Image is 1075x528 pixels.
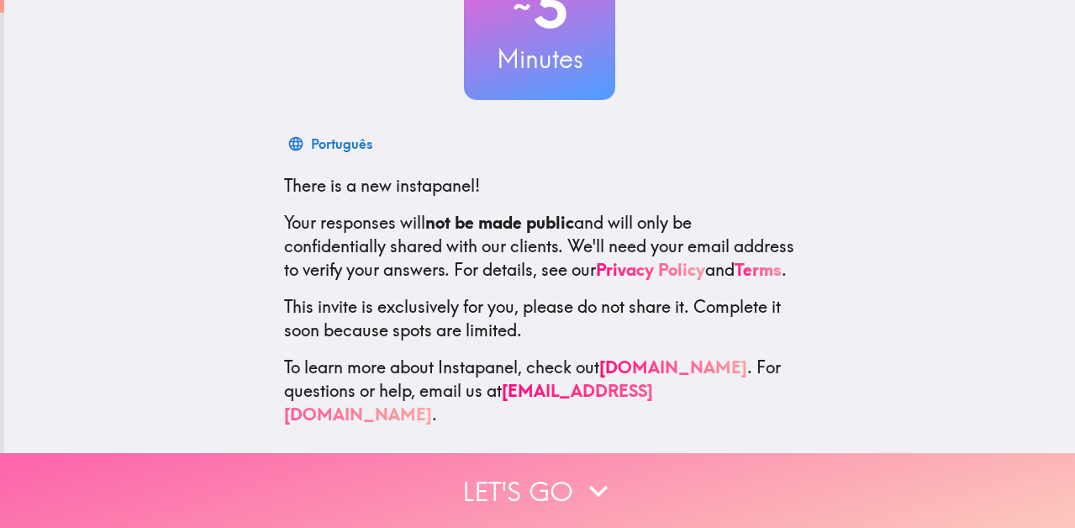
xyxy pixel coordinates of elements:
h3: Minutes [464,41,615,77]
p: Your responses will and will only be confidentially shared with our clients. We'll need your emai... [284,211,795,282]
div: Português [311,132,372,156]
a: Terms [735,259,782,280]
a: [DOMAIN_NAME] [599,356,747,378]
span: There is a new instapanel! [284,175,480,196]
p: To learn more about Instapanel, check out . For questions or help, email us at . [284,356,795,426]
a: Privacy Policy [596,259,705,280]
a: [EMAIL_ADDRESS][DOMAIN_NAME] [284,380,653,425]
b: not be made public [425,212,574,233]
p: This invite is exclusively for you, please do not share it. Complete it soon because spots are li... [284,295,795,342]
button: Português [284,127,379,161]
